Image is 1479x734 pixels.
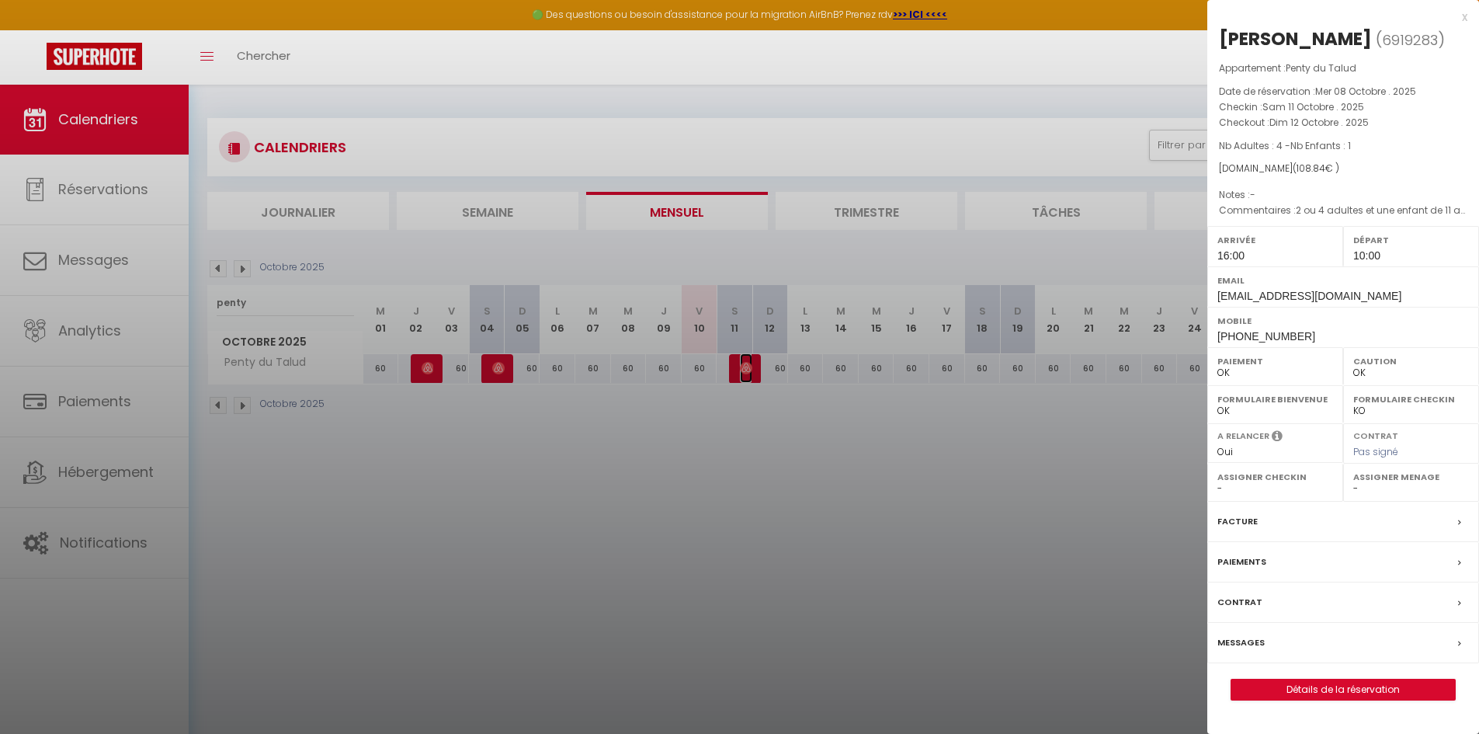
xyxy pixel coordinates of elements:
label: Contrat [1217,594,1262,611]
div: [DOMAIN_NAME] [1219,162,1467,176]
div: [PERSON_NAME] [1219,26,1372,51]
label: Paiement [1217,353,1333,369]
span: 10:00 [1353,249,1380,262]
label: Mobile [1217,313,1469,329]
span: 16:00 [1217,249,1245,262]
span: Penty du Talud [1286,61,1356,75]
span: Nb Adultes : 4 - [1219,139,1351,152]
span: - [1250,188,1255,201]
div: x [1207,8,1467,26]
i: Sélectionner OUI si vous souhaiter envoyer les séquences de messages post-checkout [1272,430,1283,447]
span: ( € ) [1293,162,1339,175]
label: Départ [1353,232,1469,248]
span: 2 ou 4 adultes et une enfant de 11 ans [1296,204,1472,217]
label: Formulaire Bienvenue [1217,391,1333,407]
span: [EMAIL_ADDRESS][DOMAIN_NAME] [1217,290,1401,302]
p: Date de réservation : [1219,84,1467,99]
label: Caution [1353,353,1469,369]
p: Appartement : [1219,61,1467,76]
label: Email [1217,273,1469,288]
p: Commentaires : [1219,203,1467,218]
span: 6919283 [1382,30,1438,50]
a: Détails de la réservation [1231,680,1455,700]
label: Arrivée [1217,232,1333,248]
button: Détails de la réservation [1231,679,1456,701]
span: Pas signé [1353,445,1398,458]
label: Facture [1217,513,1258,530]
p: Notes : [1219,187,1467,203]
span: [PHONE_NUMBER] [1217,330,1315,343]
span: ( ) [1376,29,1445,50]
label: Messages [1217,635,1265,651]
p: Checkin : [1219,99,1467,115]
span: Dim 12 Octobre . 2025 [1269,116,1369,129]
p: Checkout : [1219,115,1467,130]
label: Formulaire Checkin [1353,391,1469,407]
label: Assigner Checkin [1217,469,1333,485]
label: Contrat [1353,430,1398,440]
label: Assigner Menage [1353,469,1469,485]
span: Mer 08 Octobre . 2025 [1315,85,1416,98]
span: Sam 11 Octobre . 2025 [1262,100,1364,113]
span: 108.84 [1297,162,1325,175]
label: A relancer [1217,430,1269,443]
span: Nb Enfants : 1 [1290,139,1351,152]
label: Paiements [1217,554,1266,570]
